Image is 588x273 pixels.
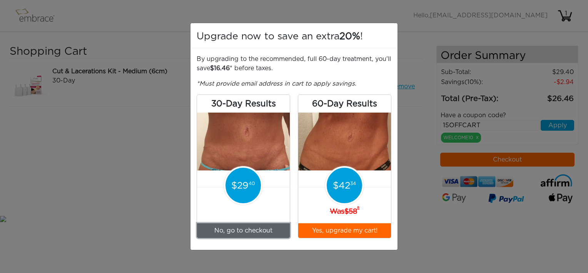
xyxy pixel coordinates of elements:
b: Was [330,208,359,215]
h5: Upgrade now to save an extra ! [197,29,363,44]
span: 16.46 [210,65,230,71]
h3: 30-Day Results [197,95,290,113]
img: TT30.png [197,113,290,187]
h3: 60-Day Results [298,95,391,113]
button: Yes, upgrade my cart! [298,223,391,238]
p: By upgrading to the recommended, full 60-day treatment, you'll save * before taxes. [197,54,391,73]
span: 34 [350,181,356,186]
span: 40 [249,181,255,186]
span: 58 [344,208,357,215]
span: 42 [333,181,350,190]
i: *Must provide email address in cart to apply savings. [197,81,356,87]
span: 20% [339,32,360,41]
a: No, go to checkout [197,223,290,238]
sup: 8 [357,206,359,210]
img: TT60.png [298,113,391,187]
span: 29 [231,181,249,190]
